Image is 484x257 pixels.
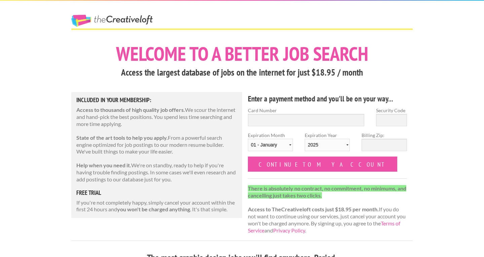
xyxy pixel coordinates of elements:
h3: Access the largest database of jobs on the internet for just $18.95 / month [71,66,413,79]
strong: There is absolutely no contract, no commitment, no minimums, and cancelling just takes two clicks. [248,185,406,199]
label: Expiration Month [248,132,293,157]
p: From a powerful search engine optimized for job postings to our modern resume builder. We've buil... [76,134,237,155]
a: Terms of Service [248,220,400,233]
strong: Help when you need it. [76,162,131,168]
p: If you're not completely happy, simply cancel your account within the first 24 hours and . It's t... [76,199,237,213]
label: Billing Zip: [362,132,407,139]
a: Privacy Policy [273,227,305,233]
strong: State of the art tools to help you apply. [76,134,168,141]
h5: free trial [76,190,237,196]
p: We're on standby, ready to help if you're having trouble finding postings. In some cases we'll ev... [76,162,237,183]
label: Card Number [248,107,364,114]
input: Continue to my account [248,157,397,172]
strong: Access to thousands of high quality job offers. [76,106,185,113]
h5: Included in Your Membership: [76,97,237,103]
p: We scour the internet and hand-pick the best positions. You spend less time searching and more ti... [76,106,237,127]
select: Expiration Month [248,139,293,151]
label: Expiration Year [305,132,350,157]
strong: you won't be charged anything [117,206,190,212]
strong: Access to TheCreativeloft costs just $18.95 per month. [248,206,379,212]
h4: Enter a payment method and you'll be on your way... [248,93,407,104]
h1: Welcome to a better job search [71,44,413,63]
a: The Creative Loft [71,15,153,27]
select: Expiration Year [305,139,350,151]
p: If you do not want to continue using our services, just cancel your account you won't be charged ... [248,185,407,234]
label: Security Code [376,107,407,114]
